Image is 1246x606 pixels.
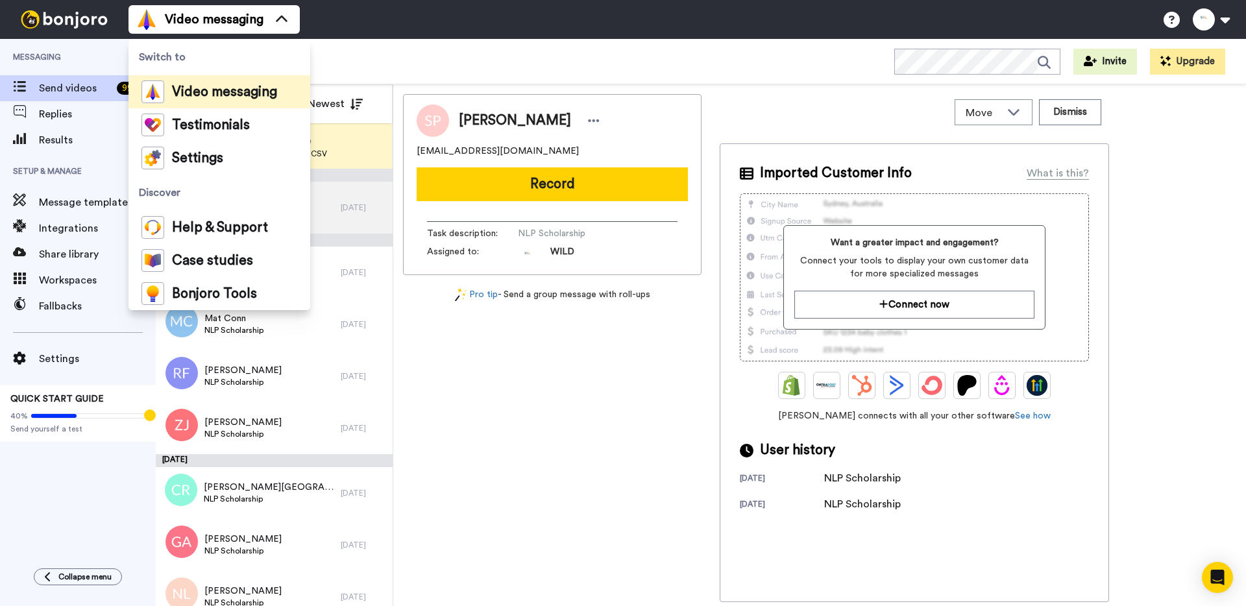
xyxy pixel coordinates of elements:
[1015,411,1051,420] a: See how
[16,10,113,29] img: bj-logo-header-white.svg
[128,211,310,244] a: Help & Support
[992,375,1012,396] img: Drip
[128,75,310,108] a: Video messaging
[128,175,310,211] span: Discover
[39,221,131,236] span: Integrations
[794,236,1034,249] span: Want a greater impact and engagement?
[165,474,197,506] img: cr.png
[204,364,282,377] span: [PERSON_NAME]
[39,298,156,314] span: Fallbacks
[156,454,393,467] div: [DATE]
[816,375,837,396] img: Ontraport
[794,254,1034,280] span: Connect your tools to display your own customer data for more specialized messages
[341,488,386,498] div: [DATE]
[39,106,156,122] span: Replies
[204,481,334,494] span: [PERSON_NAME][GEOGRAPHIC_DATA]
[141,147,164,169] img: settings-colored.svg
[781,375,802,396] img: Shopify
[204,585,282,598] span: [PERSON_NAME]
[165,305,198,337] img: mc.png
[128,39,310,75] span: Switch to
[1027,375,1047,396] img: GoHighLevel
[427,245,518,265] span: Assigned to:
[1202,562,1233,593] div: Open Intercom Messenger
[455,288,498,302] a: Pro tip
[39,132,156,148] span: Results
[204,416,282,429] span: [PERSON_NAME]
[341,371,386,382] div: [DATE]
[141,249,164,272] img: case-study-colored.svg
[794,291,1034,319] button: Connect now
[128,277,310,310] a: Bonjoro Tools
[824,470,901,486] div: NLP Scholarship
[141,216,164,239] img: help-and-support-colored.svg
[824,496,901,512] div: NLP Scholarship
[172,119,250,132] span: Testimonials
[204,546,282,556] span: NLP Scholarship
[417,104,449,137] img: Image of Samantha Phelvin
[341,423,386,433] div: [DATE]
[172,254,253,267] span: Case studies
[341,202,386,213] div: [DATE]
[417,145,579,158] span: [EMAIL_ADDRESS][DOMAIN_NAME]
[957,375,977,396] img: Patreon
[141,282,164,305] img: bj-tools-colored.svg
[39,80,112,96] span: Send videos
[128,108,310,141] a: Testimonials
[39,351,156,367] span: Settings
[851,375,872,396] img: Hubspot
[128,244,310,277] a: Case studies
[341,540,386,550] div: [DATE]
[1150,49,1225,75] button: Upgrade
[341,592,386,602] div: [DATE]
[204,533,282,546] span: [PERSON_NAME]
[128,141,310,175] a: Settings
[740,499,824,512] div: [DATE]
[740,409,1089,422] span: [PERSON_NAME] connects with all your other software
[204,494,334,504] span: NLP Scholarship
[39,195,156,210] span: Message template
[10,394,104,404] span: QUICK START GUIDE
[165,357,198,389] img: rf.png
[204,377,282,387] span: NLP Scholarship
[141,80,164,103] img: vm-color.svg
[455,288,467,302] img: magic-wand.svg
[204,429,282,439] span: NLP Scholarship
[34,568,122,585] button: Collapse menu
[172,287,257,300] span: Bonjoro Tools
[403,288,702,302] div: - Send a group message with roll-ups
[39,273,156,288] span: Workspaces
[39,247,156,262] span: Share library
[417,167,688,201] button: Record
[144,409,156,421] div: Tooltip anchor
[459,111,571,130] span: [PERSON_NAME]
[966,105,1001,121] span: Move
[172,152,223,165] span: Settings
[518,245,537,265] img: db56d3b7-25cc-4860-a3ab-2408422e83c0-1733197158.jpg
[518,227,641,240] span: NLP Scholarship
[740,473,824,486] div: [DATE]
[165,526,198,558] img: ga.png
[427,227,518,240] span: Task description :
[760,164,912,183] span: Imported Customer Info
[172,86,277,99] span: Video messaging
[10,411,28,421] span: 40%
[341,267,386,278] div: [DATE]
[550,245,574,265] span: WILD
[922,375,942,396] img: ConvertKit
[204,325,263,335] span: NLP Scholarship
[172,221,268,234] span: Help & Support
[117,82,143,95] div: 99 +
[204,312,263,325] span: Mat Conn
[141,114,164,136] img: tm-color.svg
[1039,99,1101,125] button: Dismiss
[886,375,907,396] img: ActiveCampaign
[165,409,198,441] img: zj.png
[1027,165,1089,181] div: What is this?
[1073,49,1137,75] button: Invite
[760,441,835,460] span: User history
[165,10,263,29] span: Video messaging
[58,572,112,582] span: Collapse menu
[298,91,373,117] button: Newest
